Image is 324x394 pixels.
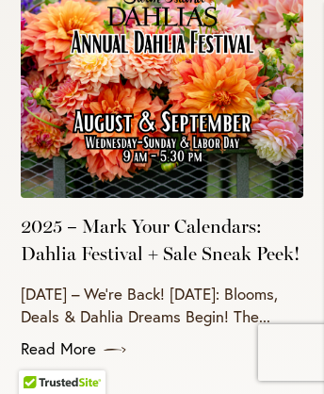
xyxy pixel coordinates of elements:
[21,337,303,360] a: Read More
[21,283,303,328] p: [DATE] – We’re Back! [DATE]: Blooms, Deals & Dahlia Dreams Begin! The...
[21,213,303,268] a: 2025 – Mark Your Calendars: Dahlia Festival + Sale Sneak Peek!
